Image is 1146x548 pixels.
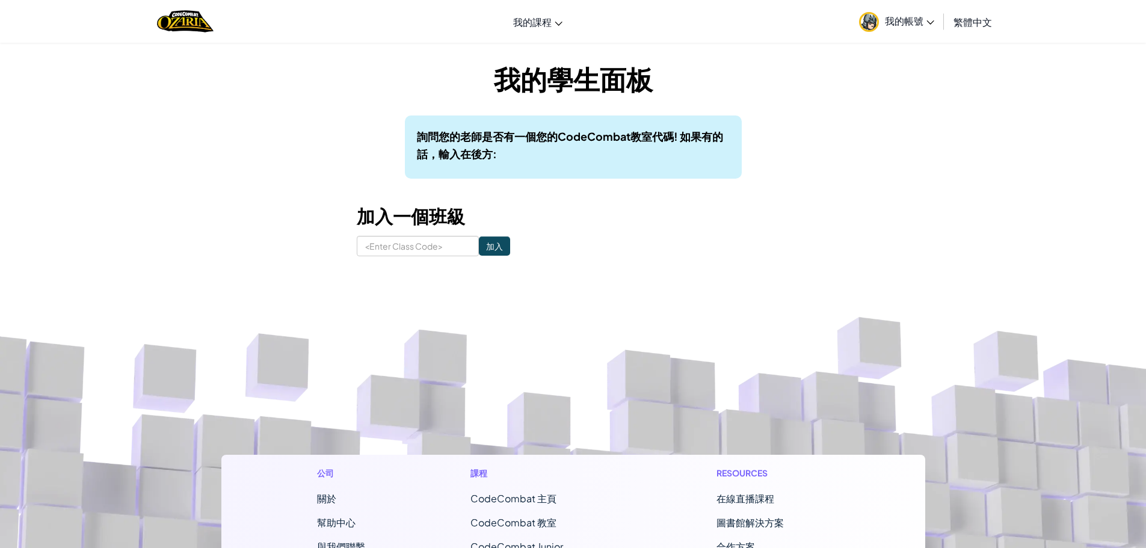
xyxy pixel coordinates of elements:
a: 圖書館解決方案 [716,516,784,529]
input: <Enter Class Code> [357,236,479,256]
h1: 我的學生面板 [357,60,790,97]
a: 我的課程 [507,5,568,38]
input: 加入 [479,236,510,256]
a: CodeCombat 教室 [470,516,556,529]
a: 繁體中文 [947,5,998,38]
a: 我的帳號 [853,2,940,40]
span: CodeCombat 主頁 [470,492,556,505]
h1: 公司 [317,467,365,479]
h3: 加入一個班級 [357,203,790,230]
b: 詢問您的老師是否有一個您的CodeCombat教室代碼! 如果有的話，輸入在後方: [417,129,723,161]
span: 我的課程 [513,16,552,28]
a: 關於 [317,492,336,505]
a: 在線直播課程 [716,492,774,505]
img: Home [157,9,213,34]
h1: 課程 [470,467,611,479]
h1: Resources [716,467,829,479]
a: Ozaria by CodeCombat logo [157,9,213,34]
img: avatar [859,12,879,32]
span: 我的帳號 [885,14,934,27]
span: 繁體中文 [953,16,992,28]
a: 幫助中心 [317,516,356,529]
